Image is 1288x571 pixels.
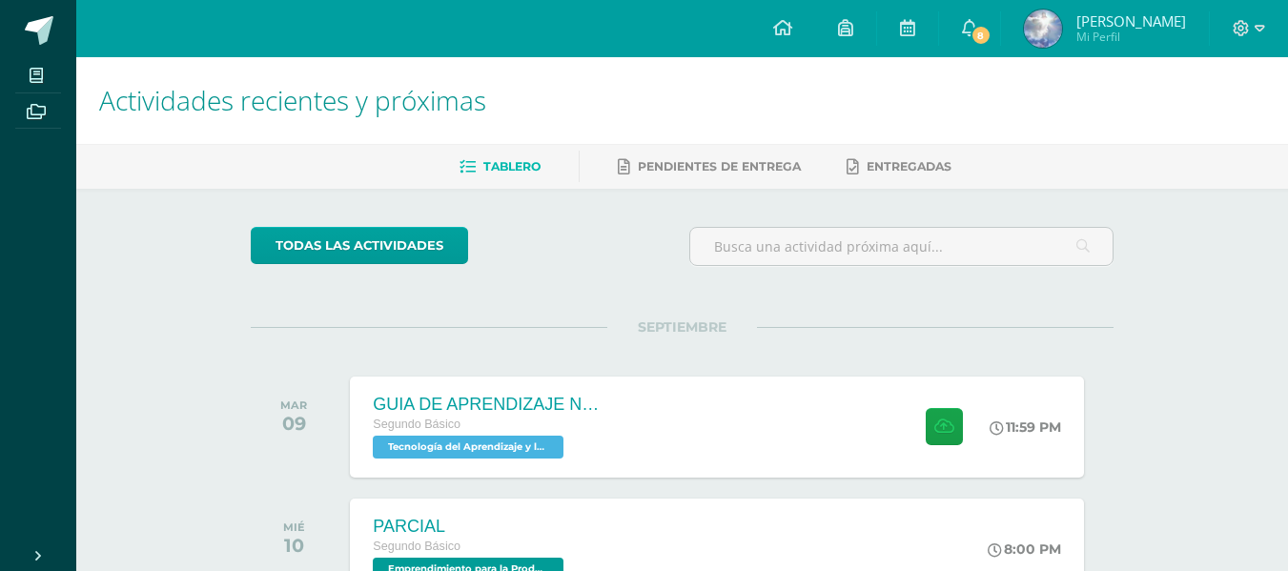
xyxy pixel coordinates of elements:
[607,318,757,336] span: SEPTIEMBRE
[283,520,305,534] div: MIÉ
[373,436,563,459] span: Tecnología del Aprendizaje y la Comunicación (Informática) 'A'
[618,152,801,182] a: Pendientes de entrega
[483,159,541,173] span: Tablero
[373,517,568,537] div: PARCIAL
[280,398,307,412] div: MAR
[280,412,307,435] div: 09
[1076,29,1186,45] span: Mi Perfil
[1024,10,1062,48] img: 39d95d7cad10bdd559978187e70896e2.png
[970,25,991,46] span: 8
[847,152,951,182] a: Entregadas
[373,395,602,415] div: GUIA DE APRENDIZAJE NO 3
[373,540,460,553] span: Segundo Básico
[690,228,1113,265] input: Busca una actividad próxima aquí...
[988,540,1061,558] div: 8:00 PM
[1076,11,1186,31] span: [PERSON_NAME]
[283,534,305,557] div: 10
[990,418,1061,436] div: 11:59 PM
[460,152,541,182] a: Tablero
[867,159,951,173] span: Entregadas
[251,227,468,264] a: todas las Actividades
[638,159,801,173] span: Pendientes de entrega
[99,82,486,118] span: Actividades recientes y próximas
[373,418,460,431] span: Segundo Básico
